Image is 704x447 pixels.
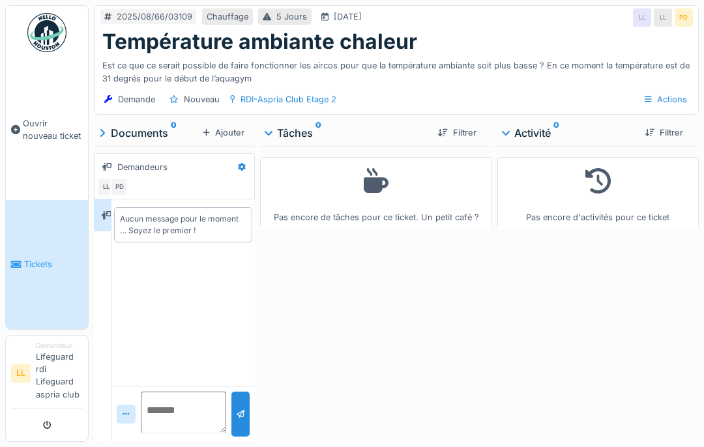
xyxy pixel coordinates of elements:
div: PD [110,178,128,196]
div: Pas encore d'activités pour ce ticket [506,163,690,223]
div: Documents [99,125,198,141]
div: Demandeur [36,341,83,351]
div: Pas encore de tâches pour ce ticket. Un petit café ? [269,163,483,223]
div: Aucun message pour le moment … Soyez le premier ! [120,213,247,237]
div: Demandeurs [117,161,168,173]
div: 2025/08/66/03109 [117,10,192,23]
div: Nouveau [184,93,220,106]
div: Filtrer [433,124,481,141]
span: Ouvrir nouveau ticket [23,117,83,142]
div: 5 Jours [276,10,307,23]
sup: 0 [315,125,321,141]
li: LL [11,364,31,383]
sup: 0 [553,125,559,141]
div: Demande [118,93,155,106]
div: PD [675,8,693,27]
div: [DATE] [334,10,362,23]
span: Tickets [24,258,83,270]
h1: Température ambiante chaleur [102,29,417,54]
div: Actions [639,90,693,109]
div: LL [654,8,672,27]
div: Tâches [265,125,428,141]
div: LL [97,178,115,196]
div: Activité [503,125,635,141]
div: RDI-Aspria Club Etage 2 [241,93,336,106]
div: Chauffage [207,10,248,23]
div: Ajouter [198,124,250,141]
div: Filtrer [640,124,688,141]
a: Ouvrir nouveau ticket [6,59,88,200]
img: Badge_color-CXgf-gQk.svg [27,13,66,52]
li: Lifeguard rdi Lifeguard aspria club [36,341,83,406]
div: Est ce que ce serait possible de faire fonctionner les aircos pour que la température ambiante so... [102,54,690,84]
a: LL DemandeurLifeguard rdi Lifeguard aspria club [11,341,83,409]
a: Tickets [6,200,88,328]
sup: 0 [171,125,177,141]
div: LL [633,8,651,27]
